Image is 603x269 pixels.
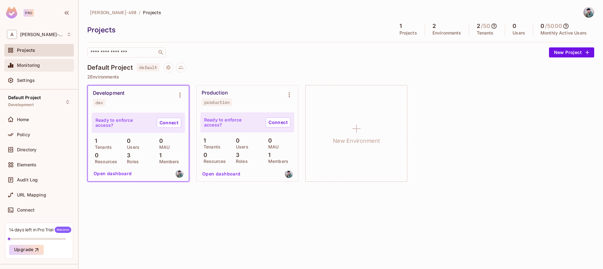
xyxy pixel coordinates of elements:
p: 1 [156,152,161,159]
span: URL Mapping [17,192,46,197]
p: 0 [92,152,99,159]
p: Roles [233,159,248,164]
span: Default Project [8,95,41,100]
div: dev [95,100,103,105]
a: Connect [157,118,181,128]
p: MAU [156,145,170,150]
h5: 1 [399,23,402,29]
a: Connect [266,117,291,127]
p: Tenants [477,30,494,35]
span: Workspace: Alexis-498 [20,32,63,37]
button: Open dashboard [200,169,243,179]
p: Ready to enforce access? [204,117,261,127]
span: default [137,63,160,72]
p: Tenants [92,145,112,150]
p: 1 [92,138,97,144]
p: Environments [432,30,461,35]
div: Development [93,90,124,96]
div: Projects [87,25,389,35]
span: Monitoring [17,63,40,68]
li: / [139,9,140,15]
button: Environment settings [174,89,186,101]
span: Audit Log [17,177,38,182]
p: Monthly Active Users [541,30,587,35]
span: Projects [17,48,35,53]
p: 2 Environments [87,74,594,79]
p: 1 [265,152,270,158]
span: Home [17,117,29,122]
h1: New Environment [333,136,380,146]
div: 14 days left in Pro Trial [9,227,71,233]
p: Ready to enforce access? [95,118,152,128]
button: New Project [549,47,594,57]
span: Elements [17,162,36,167]
div: production [204,100,230,105]
p: Members [156,159,179,164]
h5: 2 [477,23,480,29]
p: Resources [92,159,117,164]
img: SReyMgAAAABJRU5ErkJggg== [6,7,17,19]
p: Users [513,30,525,35]
p: 3 [233,152,239,158]
p: Projects [399,30,417,35]
p: 1 [200,137,206,144]
span: A [7,30,17,39]
p: Members [265,159,288,164]
h5: 0 [541,23,544,29]
p: 0 [200,152,207,158]
button: Environment settings [283,89,296,101]
button: Open dashboard [91,169,134,179]
p: 0 [156,138,163,144]
p: 0 [124,138,131,144]
div: Production [202,90,228,96]
span: Projects [143,9,161,15]
span: [PERSON_NAME]-498 [90,9,136,15]
img: alexis.jares12@gmail.com [176,170,183,178]
p: Tenants [200,144,220,149]
span: Settings [17,78,35,83]
p: Users [233,144,248,149]
p: Resources [200,159,226,164]
h5: 2 [432,23,436,29]
p: 0 [233,137,240,144]
button: Upgrade [9,245,44,255]
img: Alexis Jares [584,7,594,18]
p: Users [124,145,139,150]
h5: / 5000 [545,23,562,29]
p: MAU [265,144,279,149]
div: Pro [24,9,34,17]
h5: 0 [513,23,516,29]
h4: Default Project [87,64,133,71]
img: alexis.jares12@gmail.com [285,170,293,178]
h5: / 50 [481,23,490,29]
p: Roles [124,159,139,164]
span: Project settings [163,66,173,72]
p: 0 [265,137,272,144]
p: 3 [124,152,130,159]
span: Development [8,102,34,107]
span: Directory [17,147,36,152]
span: Policy [17,132,30,137]
span: Welcome! [55,227,71,233]
span: Connect [17,207,35,213]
